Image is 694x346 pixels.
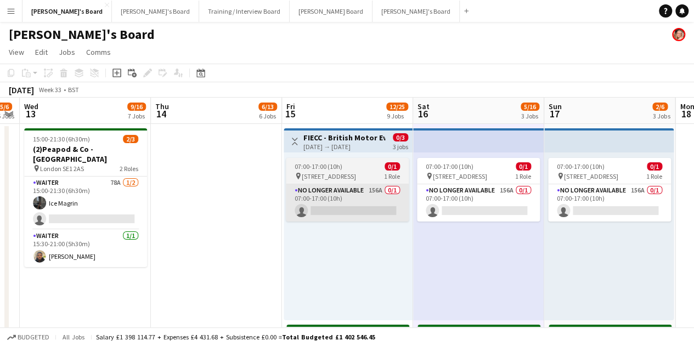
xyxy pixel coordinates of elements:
[24,101,38,111] span: Wed
[285,107,295,120] span: 15
[35,47,48,57] span: Edit
[259,112,277,120] div: 6 Jobs
[54,45,80,59] a: Jobs
[36,86,64,94] span: Week 33
[286,158,409,222] app-job-card: 07:00-17:00 (10h)0/1 [STREET_ADDRESS]1 RoleNo Longer Available156A0/107:00-17:00 (10h)
[199,1,290,22] button: Training / Interview Board
[24,177,147,230] app-card-role: Waiter78A1/215:00-21:30 (6h30m)Ice Magrin
[127,103,146,111] span: 9/16
[258,103,277,111] span: 6/13
[385,162,400,171] span: 0/1
[82,45,115,59] a: Comms
[302,172,356,180] span: [STREET_ADDRESS]
[4,45,29,59] a: View
[86,47,111,57] span: Comms
[678,107,694,120] span: 18
[386,103,408,111] span: 12/25
[303,133,385,143] h3: FIECC - British Motor Event Shortlist
[120,165,138,173] span: 2 Roles
[557,162,605,171] span: 07:00-17:00 (10h)
[433,172,487,180] span: [STREET_ADDRESS]
[112,1,199,22] button: [PERSON_NAME]'s Board
[672,28,685,41] app-user-avatar: Fran Dancona
[548,184,671,222] app-card-role: No Longer Available156A0/107:00-17:00 (10h)
[24,128,147,267] app-job-card: 15:00-21:30 (6h30m)2/3(2)Peapod & Co - [GEOGRAPHIC_DATA] London SE1 2AS2 RolesWaiter78A1/215:00-2...
[40,165,84,173] span: London SE1 2AS
[123,135,138,143] span: 2/3
[18,333,49,341] span: Budgeted
[373,1,460,22] button: [PERSON_NAME]'s Board
[96,333,375,341] div: Salary £1 398 114.77 + Expenses £4 431.68 + Subsistence £0.00 =
[286,184,409,222] app-card-role: No Longer Available156A0/107:00-17:00 (10h)
[303,143,385,151] div: [DATE] → [DATE]
[417,184,540,222] app-card-role: No Longer Available156A0/107:00-17:00 (10h)
[548,158,671,222] app-job-card: 07:00-17:00 (10h)0/1 [STREET_ADDRESS]1 RoleNo Longer Available156A0/107:00-17:00 (10h)
[521,103,539,111] span: 5/16
[24,230,147,267] app-card-role: Waiter1/115:30-21:00 (5h30m)[PERSON_NAME]
[295,162,342,171] span: 07:00-17:00 (10h)
[154,107,169,120] span: 14
[549,101,562,111] span: Sun
[9,26,155,43] h1: [PERSON_NAME]'s Board
[516,162,531,171] span: 0/1
[68,86,79,94] div: BST
[652,103,668,111] span: 2/6
[9,84,34,95] div: [DATE]
[9,47,24,57] span: View
[564,172,618,180] span: [STREET_ADDRESS]
[521,112,539,120] div: 3 Jobs
[22,1,112,22] button: [PERSON_NAME]'s Board
[646,172,662,180] span: 1 Role
[31,45,52,59] a: Edit
[515,172,531,180] span: 1 Role
[22,107,38,120] span: 13
[59,47,75,57] span: Jobs
[680,101,694,111] span: Mon
[547,107,562,120] span: 17
[393,133,408,141] span: 0/3
[653,112,670,120] div: 3 Jobs
[417,101,430,111] span: Sat
[60,333,87,341] span: All jobs
[647,162,662,171] span: 0/1
[282,333,375,341] span: Total Budgeted £1 402 546.45
[384,172,400,180] span: 1 Role
[5,331,51,343] button: Budgeted
[286,101,295,111] span: Fri
[155,101,169,111] span: Thu
[33,135,90,143] span: 15:00-21:30 (6h30m)
[387,112,408,120] div: 9 Jobs
[128,112,145,120] div: 7 Jobs
[24,144,147,164] h3: (2)Peapod & Co - [GEOGRAPHIC_DATA]
[426,162,473,171] span: 07:00-17:00 (10h)
[393,141,408,151] div: 3 jobs
[417,158,540,222] app-job-card: 07:00-17:00 (10h)0/1 [STREET_ADDRESS]1 RoleNo Longer Available156A0/107:00-17:00 (10h)
[416,107,430,120] span: 16
[290,1,373,22] button: [PERSON_NAME] Board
